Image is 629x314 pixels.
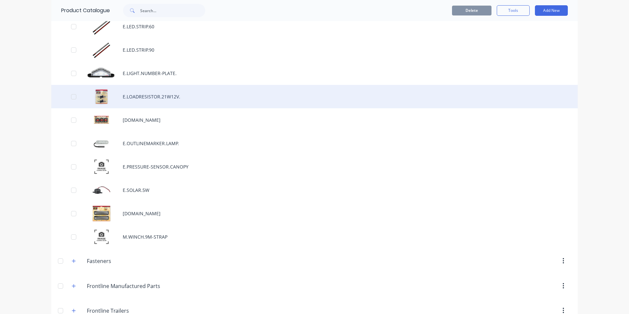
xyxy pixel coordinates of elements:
button: Tools [497,5,530,16]
div: E.PRESSURE-SENSOR.CANOPYE.PRESSURE-SENSOR.CANOPY [51,155,578,178]
div: E.STOP.TAIL.INDICATOR.REVERSE.LAMP.SO[DOMAIN_NAME] [51,202,578,225]
div: E.LIGHT.NUMBER-PLATE.E.LIGHT.NUMBER-PLATE. [51,62,578,85]
input: Enter category name [87,282,165,290]
input: Enter category name [87,257,165,265]
button: Delete [452,6,491,15]
button: Add New [535,5,568,16]
div: E.OUTLINEMARKER.LAMP.E.OUTLINEMARKER.LAMP. [51,132,578,155]
div: E.LED.STRIP.90E.LED.STRIP.90 [51,38,578,62]
div: E.LOADRESISTOR.21W12V.E.LOADRESISTOR.21W12V. [51,85,578,108]
div: M.WINCH.9M-STRAPM.WINCH.9M-STRAP [51,225,578,249]
div: E.SOLAR.5WE.SOLAR.5W [51,178,578,202]
input: Search... [140,4,205,17]
div: E.LED.STRIP.60E.LED.STRIP.60 [51,15,578,38]
div: E.MAXI.LAMP.WITHREVERSE.SO[DOMAIN_NAME] [51,108,578,132]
